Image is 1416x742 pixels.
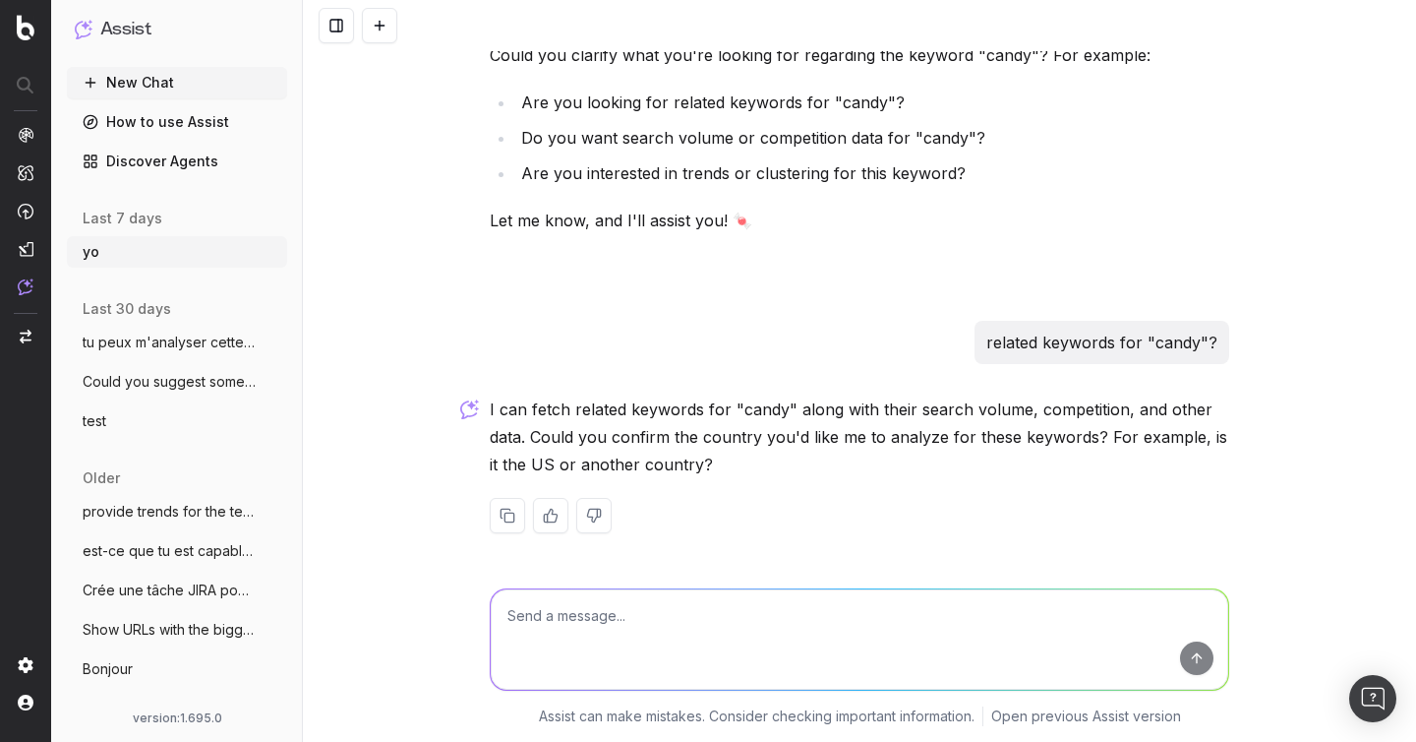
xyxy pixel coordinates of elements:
img: Switch project [20,330,31,343]
button: Assist [75,16,279,43]
img: Botify assist logo [460,400,479,419]
div: version: 1.695.0 [75,711,279,726]
span: List top 5 keyword trends march vs april [83,699,256,718]
li: Are you interested in trends or clustering for this keyword? [515,159,1229,187]
img: Studio [18,241,33,257]
button: Bonjour [67,653,287,685]
span: Crée une tâche JIRA pour corriger le tit [83,581,256,600]
span: est-ce que tu est capable de me donner p [83,541,256,561]
button: List top 5 keyword trends march vs april [67,693,287,724]
button: New Chat [67,67,287,98]
span: Could you suggest some relative keywords [83,372,256,392]
img: Analytics [18,127,33,143]
p: Let me know, and I'll assist you! 🍬 [490,207,1229,234]
h1: Assist [100,16,151,43]
button: provide trends for the term and its vari [67,496,287,527]
button: test [67,405,287,437]
button: Could you suggest some relative keywords [67,366,287,398]
button: tu peux m'analyser cette page : https:// [67,327,287,358]
img: Setting [18,657,33,673]
p: related keywords for "candy"? [986,329,1217,356]
img: Activation [18,203,33,219]
a: Open previous Assist version [991,707,1181,726]
div: Open Intercom Messenger [1349,675,1396,722]
span: yo [83,242,99,262]
li: Do you want search volume or competition data for "candy"? [515,124,1229,152]
span: test [83,411,106,431]
span: Bonjour [83,659,133,679]
button: est-ce que tu est capable de me donner p [67,535,287,567]
button: Show URLs with the biggest drop in impre [67,614,287,646]
a: How to use Assist [67,106,287,138]
li: Are you looking for related keywords for "candy"? [515,89,1229,116]
p: Assist can make mistakes. Consider checking important information. [539,707,974,726]
img: Intelligence [18,164,33,181]
span: older [83,468,120,488]
img: Botify logo [17,15,34,40]
span: tu peux m'analyser cette page : https:// [83,333,256,352]
span: provide trends for the term and its vari [83,502,256,522]
img: Assist [18,278,33,295]
p: Could you clarify what you're looking for regarding the keyword "candy"? For example: [490,41,1229,69]
p: I can fetch related keywords for "candy" along with their search volume, competition, and other d... [490,396,1229,478]
span: last 7 days [83,209,162,228]
button: yo [67,236,287,268]
img: My account [18,695,33,711]
button: Crée une tâche JIRA pour corriger le tit [67,575,287,606]
span: last 30 days [83,299,171,319]
img: Assist [75,20,92,38]
a: Discover Agents [67,146,287,177]
span: Show URLs with the biggest drop in impre [83,620,256,640]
